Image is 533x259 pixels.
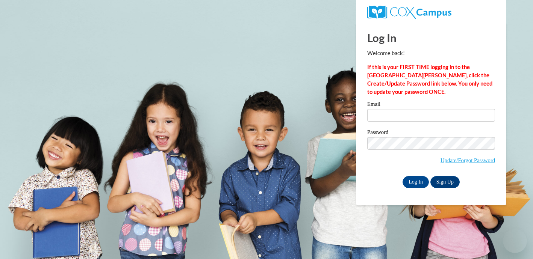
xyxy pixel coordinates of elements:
[503,229,527,253] iframe: Button to launch messaging window
[367,30,495,45] h1: Log In
[367,6,495,19] a: COX Campus
[367,129,495,137] label: Password
[367,101,495,109] label: Email
[367,64,492,95] strong: If this is your FIRST TIME logging in to the [GEOGRAPHIC_DATA][PERSON_NAME], click the Create/Upd...
[430,176,460,188] a: Sign Up
[403,176,429,188] input: Log In
[367,49,495,57] p: Welcome back!
[367,6,451,19] img: COX Campus
[441,157,495,163] a: Update/Forgot Password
